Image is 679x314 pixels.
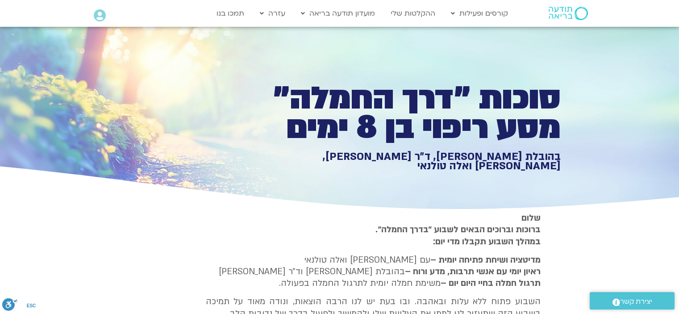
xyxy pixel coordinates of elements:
[549,7,588,20] img: תודעה בריאה
[386,5,440,22] a: ההקלטות שלי
[251,152,561,171] h1: בהובלת [PERSON_NAME], ד״ר [PERSON_NAME], [PERSON_NAME] ואלה טולנאי
[212,5,249,22] a: תמכו בנו
[255,5,290,22] a: עזרה
[296,5,379,22] a: מועדון תודעה בריאה
[251,84,561,142] h1: סוכות ״דרך החמלה״ מסע ריפוי בן 8 ימים
[206,254,541,289] p: עם [PERSON_NAME] ואלה טולנאי בהובלת [PERSON_NAME] וד״ר [PERSON_NAME] משימת חמלה יומית לתרגול החמל...
[430,254,541,266] strong: מדיטציה ושיחת פתיחה יומית –
[446,5,512,22] a: קורסים ופעילות
[521,212,541,224] strong: שלום
[590,292,675,310] a: יצירת קשר
[620,296,652,308] span: יצירת קשר
[405,266,541,277] b: ראיון יומי עם אנשי תרבות, מדע ורוח –
[441,277,541,289] b: תרגול חמלה בחיי היום יום –
[375,224,541,247] strong: ברוכות וברוכים הבאים לשבוע ״בדרך החמלה״. במהלך השבוע תקבלו מדי יום:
